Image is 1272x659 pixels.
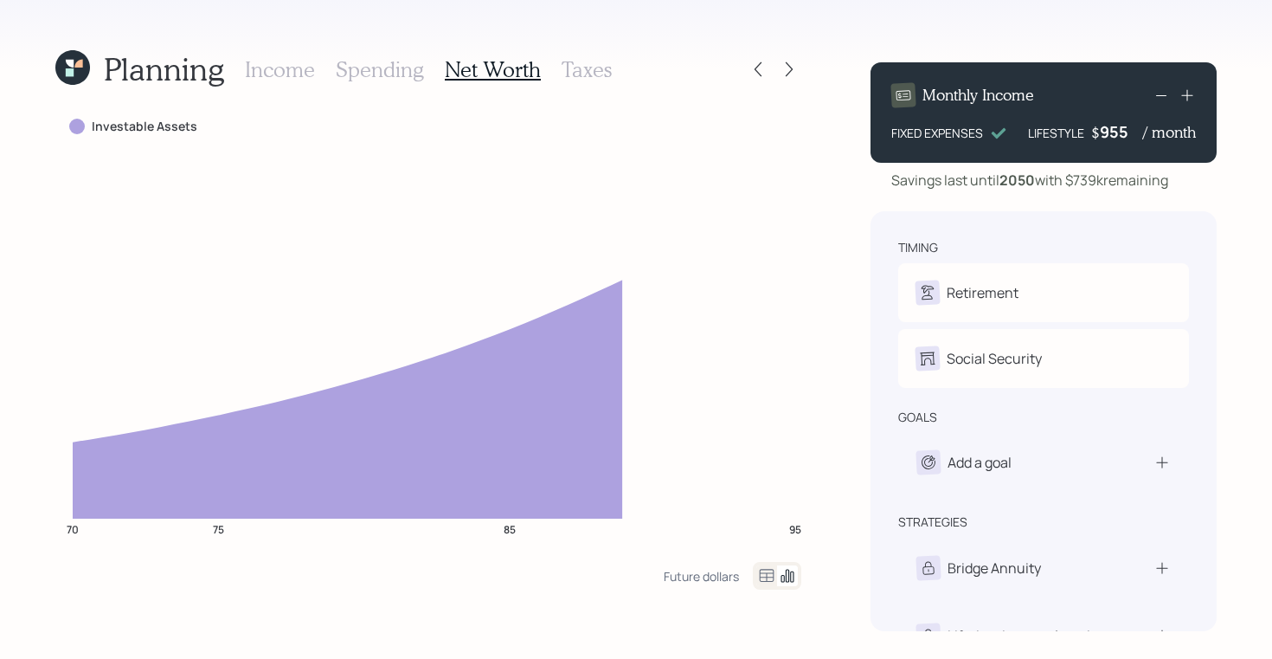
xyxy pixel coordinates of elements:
[947,282,1018,303] div: Retirement
[789,521,801,536] tspan: 95
[898,514,967,531] div: strategies
[1028,124,1084,142] div: LIFESTYLE
[336,57,424,82] h3: Spending
[92,118,197,135] label: Investable Assets
[504,521,516,536] tspan: 85
[898,409,937,426] div: goals
[891,124,983,142] div: FIXED EXPENSES
[664,568,739,585] div: Future dollars
[948,625,1102,646] div: Lifetime Income Annuity
[891,170,1168,191] div: Savings last until with $739k remaining
[213,521,224,536] tspan: 75
[948,452,1012,473] div: Add a goal
[245,57,315,82] h3: Income
[562,57,612,82] h3: Taxes
[1143,123,1196,142] h4: / month
[1091,123,1100,142] h4: $
[445,57,541,82] h3: Net Worth
[1100,121,1143,142] div: 955
[922,86,1034,105] h4: Monthly Income
[947,348,1042,369] div: Social Security
[67,521,79,536] tspan: 70
[898,239,938,256] div: timing
[999,171,1035,190] b: 2050
[948,558,1041,578] div: Bridge Annuity
[104,50,224,87] h1: Planning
